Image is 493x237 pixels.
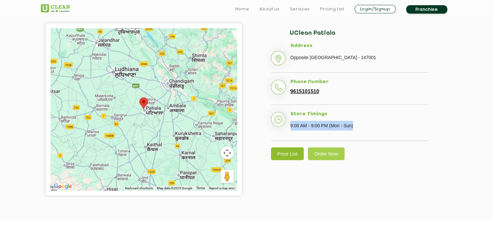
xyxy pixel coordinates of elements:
a: Terms [196,186,205,191]
a: About us [259,5,279,13]
img: UClean Laundry and Dry Cleaning [41,4,70,12]
h5: Phone Number [290,79,428,85]
a: Order Now [308,147,345,160]
a: Login/Signup [355,5,396,13]
button: Keyboard shortcuts [125,186,153,191]
img: Google [52,182,74,191]
a: Report a map error [209,186,235,191]
a: 9615101510 [290,89,319,94]
h2: UClean Patiala [290,30,428,43]
a: Franchise [406,5,447,14]
p: 9:00 AM - 9:00 PM (Mon - Sun) [290,121,428,131]
span: Map data ©2025 Google [157,186,192,190]
h5: Store Timings [290,111,428,117]
h5: Address [290,43,428,49]
a: Services [290,5,310,13]
p: Opposite [GEOGRAPHIC_DATA] - 147001 [290,53,428,62]
a: Pricing List [320,5,344,13]
button: Map camera controls [221,146,234,159]
button: Drag Pegman onto the map to open Street View [221,170,234,183]
a: Open this area in Google Maps (opens a new window) [52,182,74,191]
a: Home [235,5,249,13]
a: Price List [271,147,304,160]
